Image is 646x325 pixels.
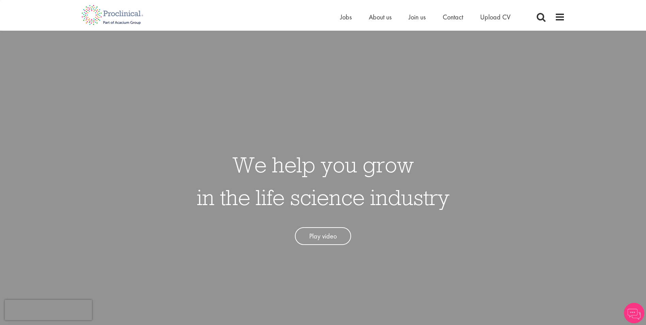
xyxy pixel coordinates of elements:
a: Upload CV [480,13,510,21]
a: Jobs [340,13,352,21]
a: About us [369,13,392,21]
img: Chatbot [624,303,644,323]
h1: We help you grow in the life science industry [197,148,450,214]
a: Contact [443,13,463,21]
a: Play video [295,227,351,245]
a: Join us [409,13,426,21]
